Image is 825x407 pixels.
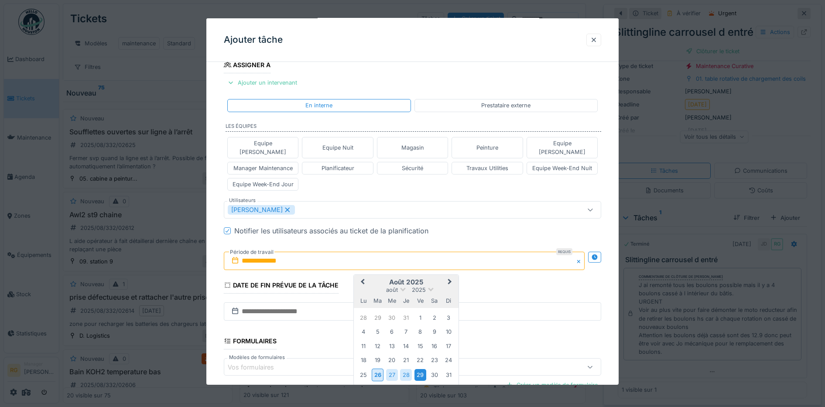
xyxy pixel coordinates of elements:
label: Utilisateurs [227,197,257,204]
div: samedi [428,295,440,307]
div: vendredi [414,295,426,307]
label: Les équipes [226,123,602,132]
div: Vos formulaires [228,363,286,372]
div: Peinture [476,144,498,152]
div: mardi [372,295,383,307]
button: Previous Month [355,276,369,290]
div: [PERSON_NAME] [228,205,295,215]
div: Equipe Week-End Jour [233,180,294,188]
span: août [386,287,398,293]
div: Choose vendredi 15 août 2025 [414,340,426,352]
div: Equipe [PERSON_NAME] [531,139,594,156]
div: Choose lundi 11 août 2025 [358,340,370,352]
div: Créer un modèle de formulaire [503,379,601,391]
div: Choose mardi 29 juillet 2025 [372,312,383,324]
div: Choose mardi 12 août 2025 [372,340,383,352]
div: Choose lundi 28 juillet 2025 [358,312,370,324]
div: Choose mardi 26 août 2025 [372,369,383,381]
div: Month août, 2025 [356,311,455,382]
div: Requis [556,248,572,255]
button: Close [575,252,585,270]
div: Choose mercredi 6 août 2025 [386,326,398,338]
label: Période de travail [229,247,274,257]
div: Assigner à [224,58,271,73]
div: jeudi [400,295,412,307]
div: Choose samedi 16 août 2025 [428,340,440,352]
div: Choose dimanche 3 août 2025 [443,312,455,324]
div: Choose mercredi 30 juillet 2025 [386,312,398,324]
div: Travaux Utilities [466,164,508,172]
div: Choose samedi 9 août 2025 [428,326,440,338]
div: Formulaires [224,335,277,349]
div: dimanche [443,295,455,307]
div: Prestataire externe [481,101,531,109]
div: Choose jeudi 7 août 2025 [400,326,412,338]
div: Choose dimanche 10 août 2025 [443,326,455,338]
div: Choose jeudi 31 juillet 2025 [400,312,412,324]
div: Equipe Nuit [322,144,353,152]
div: Choose vendredi 29 août 2025 [414,369,426,381]
div: Date de fin prévue de la tâche [224,279,339,294]
div: Choose mercredi 27 août 2025 [386,369,398,381]
div: Notifier les utilisateurs associés au ticket de la planification [234,226,428,236]
div: Manager Maintenance [233,164,293,172]
div: mercredi [386,295,398,307]
div: Magasin [401,144,424,152]
div: Choose mardi 19 août 2025 [372,354,383,366]
div: Choose jeudi 14 août 2025 [400,340,412,352]
button: Next Month [444,276,458,290]
label: Modèles de formulaires [227,354,287,361]
div: Equipe [PERSON_NAME] [231,139,295,156]
div: Planificateur [322,164,354,172]
div: Sécurité [402,164,423,172]
div: Choose vendredi 8 août 2025 [414,326,426,338]
span: 2025 [412,287,426,293]
div: Choose dimanche 24 août 2025 [443,354,455,366]
h2: août 2025 [354,278,459,286]
div: lundi [358,295,370,307]
div: Choose jeudi 21 août 2025 [400,354,412,366]
div: Choose jeudi 28 août 2025 [400,369,412,381]
div: Choose vendredi 1 août 2025 [414,312,426,324]
div: Choose samedi 30 août 2025 [428,369,440,381]
div: Choose dimanche 31 août 2025 [443,369,455,381]
div: Choose dimanche 17 août 2025 [443,340,455,352]
div: Ajouter un intervenant [224,77,301,89]
div: Choose vendredi 22 août 2025 [414,354,426,366]
div: Choose mardi 5 août 2025 [372,326,383,338]
div: Choose mercredi 13 août 2025 [386,340,398,352]
h3: Ajouter tâche [224,34,283,45]
div: Choose lundi 18 août 2025 [358,354,370,366]
div: Equipe Week-End Nuit [532,164,592,172]
div: En interne [305,101,332,109]
div: Choose samedi 2 août 2025 [428,312,440,324]
div: Choose lundi 25 août 2025 [358,369,370,381]
div: Choose mercredi 20 août 2025 [386,354,398,366]
div: Choose samedi 23 août 2025 [428,354,440,366]
div: Choose lundi 4 août 2025 [358,326,370,338]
